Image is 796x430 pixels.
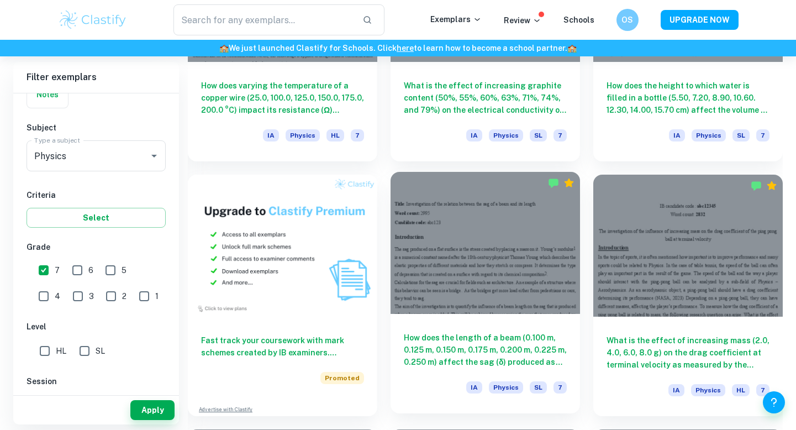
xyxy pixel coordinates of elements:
a: What is the effect of increasing mass (2.0, 4.0, 6.0, 8.0 g) on the drag coefficient at terminal ... [593,175,783,416]
a: here [397,44,414,53]
h6: How does the height to which water is filled in a bottle (5.50, 7.20, 8.90, 10.60. 12.30, 14.00, ... [607,80,769,116]
span: IA [466,381,482,394]
h6: Grade [27,241,166,253]
div: Premium [766,180,777,191]
h6: Filter exemplars [13,62,179,93]
a: Schools [563,15,594,24]
span: 3 [89,290,94,302]
span: 4 [55,290,60,302]
h6: Criteria [27,189,166,201]
span: 7 [351,129,364,141]
span: Physics [489,381,523,394]
h6: How does the length of a beam (0.100 m, 0.125 m, 0.150 m, 0.175 m, 0.200 m, 0.225 m, 0.250 m) aff... [404,332,567,368]
span: 1 [155,290,159,302]
span: Promoted [320,372,364,384]
button: Open [146,148,162,164]
span: 7 [55,264,60,276]
span: SL [732,129,750,141]
span: IA [263,129,279,141]
p: Exemplars [430,13,482,25]
img: Clastify logo [58,9,128,31]
h6: What is the effect of increasing mass (2.0, 4.0, 6.0, 8.0 g) on the drag coefficient at terminal ... [607,334,769,371]
span: 2 [122,290,126,302]
span: IA [466,129,482,141]
span: HL [732,384,750,396]
span: 7 [553,381,567,394]
h6: OS [621,14,634,26]
span: SL [96,345,105,357]
span: 🏫 [219,44,229,53]
h6: Fast track your coursework with mark schemes created by IB examiners. Upgrade now [201,334,364,359]
button: Apply [130,400,175,420]
span: HL [56,345,66,357]
span: IA [668,384,684,396]
h6: How does varying the temperature of a copper wire (25.0, 100.0, 125.0, 150.0, 175.0, 200.0 °C) im... [201,80,364,116]
div: Premium [563,177,574,188]
span: Physics [691,384,725,396]
span: SL [530,381,547,394]
span: 6 [88,264,93,276]
span: IA [669,129,685,141]
button: Notes [27,81,68,108]
span: 🏫 [567,44,577,53]
img: Thumbnail [188,175,377,317]
p: Review [504,14,541,27]
span: HL [326,129,344,141]
span: Physics [489,129,523,141]
img: Marked [548,177,559,188]
a: How does the length of a beam (0.100 m, 0.125 m, 0.150 m, 0.175 m, 0.200 m, 0.225 m, 0.250 m) aff... [391,175,580,416]
button: Select [27,208,166,228]
span: Physics [286,129,320,141]
span: 5 [122,264,126,276]
button: Help and Feedback [763,391,785,413]
button: UPGRADE NOW [661,10,739,30]
img: Marked [751,180,762,191]
span: 7 [756,129,769,141]
h6: What is the effect of increasing graphite content (50%, 55%, 60%, 63%, 71%, 74%, and 79%) on the ... [404,80,567,116]
span: Physics [692,129,726,141]
span: 7 [553,129,567,141]
h6: Subject [27,122,166,134]
h6: Level [27,321,166,333]
h6: We just launched Clastify for Schools. Click to learn how to become a school partner. [2,42,794,54]
label: Type a subject [34,135,80,145]
h6: Session [27,375,166,387]
input: Search for any exemplars... [173,4,354,35]
span: SL [530,129,547,141]
span: 7 [756,384,769,396]
button: OS [616,9,639,31]
a: Advertise with Clastify [199,406,252,413]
